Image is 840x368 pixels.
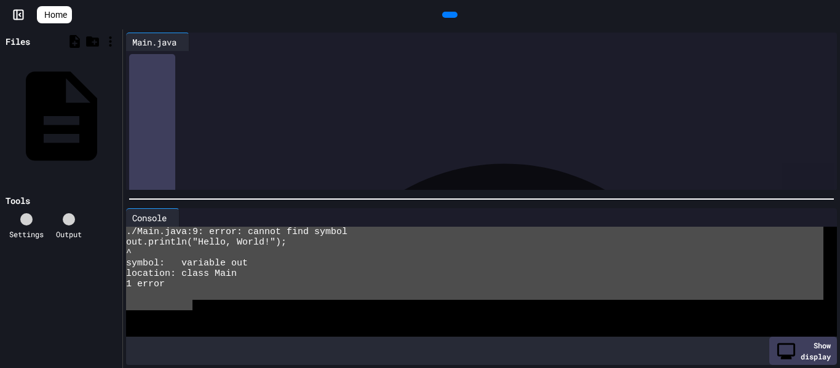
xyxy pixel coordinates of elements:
[769,337,837,365] div: Show display
[126,268,237,279] span: location: class Main
[6,194,30,207] div: Tools
[126,248,132,258] span: ^
[126,279,165,289] span: 1 error
[126,33,189,51] div: Main.java
[126,227,347,237] span: ./Main.java:9: error: cannot find symbol
[44,9,67,21] span: Home
[56,229,82,240] div: Output
[126,211,173,224] div: Console
[126,237,287,248] span: out.println("Hello, World!");
[126,36,183,49] div: Main.java
[126,208,180,227] div: Console
[126,258,248,268] span: symbol: variable out
[37,6,72,23] a: Home
[9,229,44,240] div: Settings
[6,35,30,48] div: Files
